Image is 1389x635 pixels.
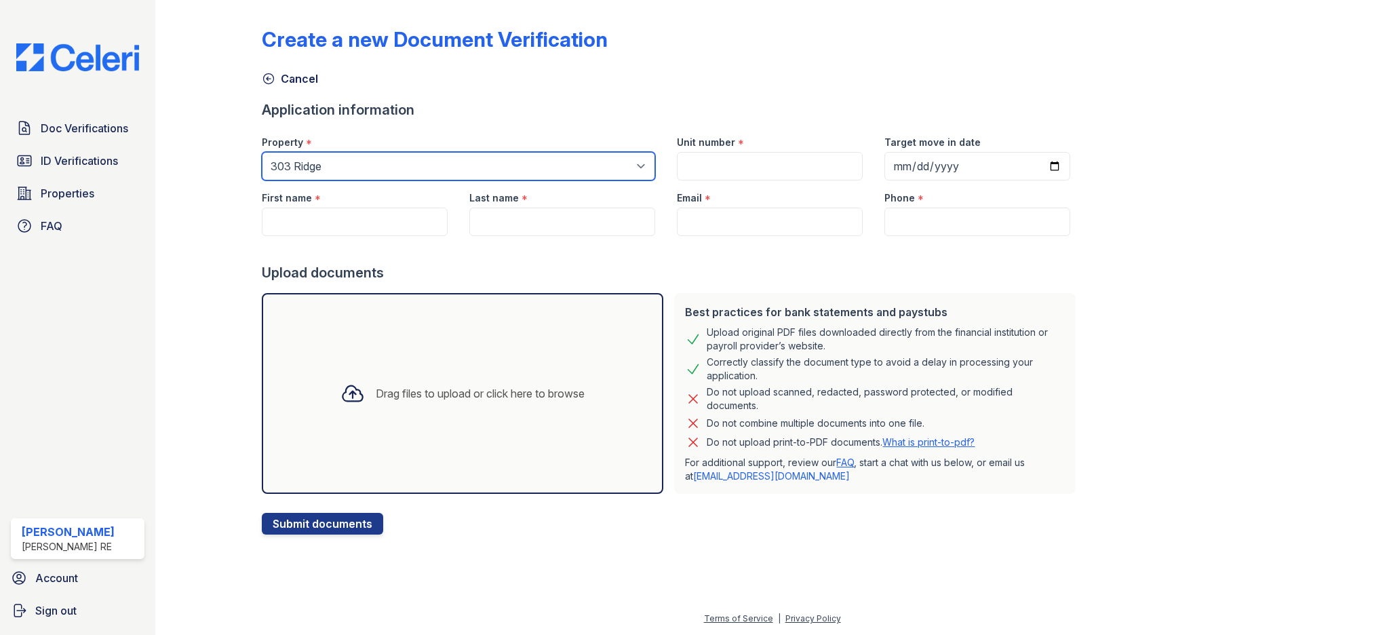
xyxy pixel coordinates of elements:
[707,326,1065,353] div: Upload original PDF files downloaded directly from the financial institution or payroll provider’...
[262,191,312,205] label: First name
[693,470,850,482] a: [EMAIL_ADDRESS][DOMAIN_NAME]
[707,385,1065,412] div: Do not upload scanned, redacted, password protected, or modified documents.
[677,136,735,149] label: Unit number
[685,304,1065,320] div: Best practices for bank statements and paystubs
[778,613,781,623] div: |
[882,436,975,448] a: What is print-to-pdf?
[884,136,981,149] label: Target move in date
[262,513,383,535] button: Submit documents
[704,613,773,623] a: Terms of Service
[41,120,128,136] span: Doc Verifications
[11,115,144,142] a: Doc Verifications
[35,570,78,586] span: Account
[262,263,1081,282] div: Upload documents
[262,100,1081,119] div: Application information
[262,71,318,87] a: Cancel
[41,185,94,201] span: Properties
[262,136,303,149] label: Property
[11,147,144,174] a: ID Verifications
[11,212,144,239] a: FAQ
[707,415,924,431] div: Do not combine multiple documents into one file.
[41,153,118,169] span: ID Verifications
[35,602,77,619] span: Sign out
[22,540,115,554] div: [PERSON_NAME] RE
[469,191,519,205] label: Last name
[376,385,585,402] div: Drag files to upload or click here to browse
[22,524,115,540] div: [PERSON_NAME]
[884,191,915,205] label: Phone
[707,355,1065,383] div: Correctly classify the document type to avoid a delay in processing your application.
[677,191,702,205] label: Email
[836,457,854,468] a: FAQ
[5,564,150,592] a: Account
[262,27,608,52] div: Create a new Document Verification
[11,180,144,207] a: Properties
[707,436,975,449] p: Do not upload print-to-PDF documents.
[785,613,841,623] a: Privacy Policy
[5,43,150,71] img: CE_Logo_Blue-a8612792a0a2168367f1c8372b55b34899dd931a85d93a1a3d3e32e68fde9ad4.png
[685,456,1065,483] p: For additional support, review our , start a chat with us below, or email us at
[5,597,150,624] a: Sign out
[41,218,62,234] span: FAQ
